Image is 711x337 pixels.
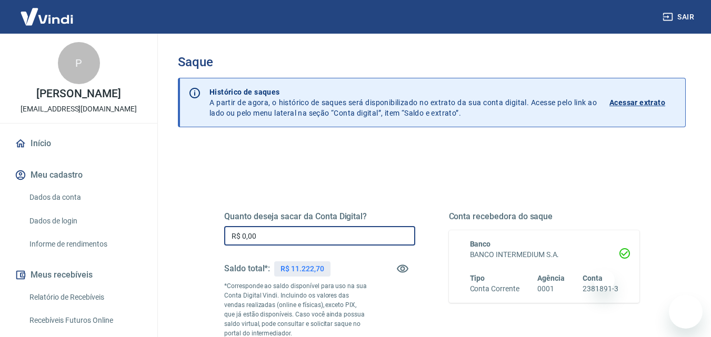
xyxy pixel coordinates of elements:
[609,87,677,118] a: Acessar extrato
[25,210,145,232] a: Dados de login
[178,55,686,69] h3: Saque
[449,211,640,222] h5: Conta recebedora do saque
[58,42,100,84] div: P
[25,310,145,331] a: Recebíveis Futuros Online
[537,274,565,282] span: Agência
[669,295,703,329] iframe: Botão para abrir a janela de mensagens
[36,88,121,99] p: [PERSON_NAME]
[25,187,145,208] a: Dados da conta
[224,211,415,222] h5: Quanto deseja sacar da Conta Digital?
[583,283,618,294] h6: 2381891-3
[209,87,597,118] p: A partir de agora, o histórico de saques será disponibilizado no extrato da sua conta digital. Ac...
[660,7,698,27] button: Sair
[470,249,619,260] h6: BANCO INTERMEDIUM S.A.
[21,104,137,115] p: [EMAIL_ADDRESS][DOMAIN_NAME]
[25,287,145,308] a: Relatório de Recebíveis
[470,240,491,248] span: Banco
[470,283,519,294] h6: Conta Corrente
[13,263,145,287] button: Meus recebíveis
[583,274,603,282] span: Conta
[25,233,145,255] a: Informe de rendimentos
[13,132,145,155] a: Início
[224,263,270,274] h5: Saldo total*:
[281,263,324,274] p: R$ 11.222,70
[470,274,485,282] span: Tipo
[13,1,81,33] img: Vindi
[609,97,665,108] p: Acessar extrato
[537,283,565,294] h6: 0001
[594,270,615,291] iframe: Fechar mensagem
[13,164,145,187] button: Meu cadastro
[209,87,597,97] p: Histórico de saques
